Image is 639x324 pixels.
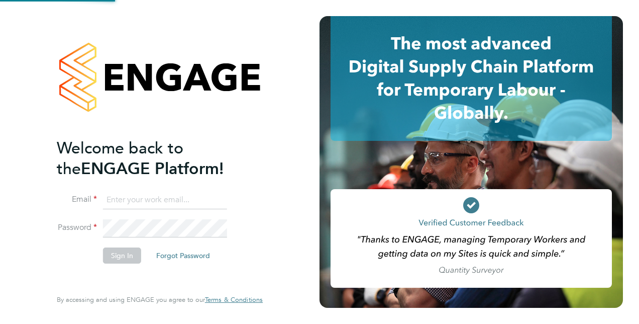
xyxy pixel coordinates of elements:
[57,138,183,179] span: Welcome back to the
[103,191,227,209] input: Enter your work email...
[103,248,141,264] button: Sign In
[148,248,218,264] button: Forgot Password
[57,222,97,233] label: Password
[205,296,263,304] a: Terms & Conditions
[57,194,97,205] label: Email
[57,295,263,304] span: By accessing and using ENGAGE you agree to our
[57,138,253,179] h2: ENGAGE Platform!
